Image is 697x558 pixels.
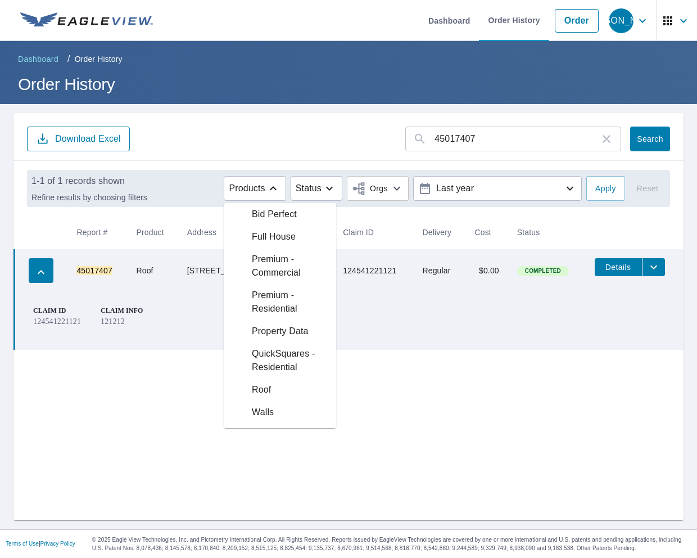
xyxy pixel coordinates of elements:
th: Address [178,216,286,249]
a: Privacy Policy [40,541,75,547]
td: Regular [413,249,465,292]
td: $0.00 [465,249,508,292]
p: 1-1 of 1 records shown [31,174,147,188]
div: [PERSON_NAME] [609,8,633,33]
span: Orgs [352,182,388,196]
button: Last year [413,176,582,201]
th: Delivery [413,216,465,249]
span: Apply [595,182,616,196]
button: filesDropdownBtn-45017407 [642,258,665,276]
div: Premium - Commercial [224,248,336,284]
td: 124541221121 [334,249,413,292]
p: 121212 [101,316,164,327]
a: Order [555,9,599,33]
th: Claim ID [334,216,413,249]
p: Bid Perfect [252,208,297,221]
div: Bid Perfect [224,203,336,226]
th: Cost [465,216,508,249]
p: Download Excel [55,133,121,145]
p: Claim ID [33,305,96,316]
p: Products [229,182,265,195]
span: Details [601,262,635,273]
div: Premium - Residential [224,284,336,320]
p: Claim Info [101,305,164,316]
div: Full House [224,226,336,248]
th: Status [508,216,586,249]
th: Product [127,216,178,249]
li: / [67,52,70,66]
a: Terms of Use [6,541,39,547]
h1: Order History [13,73,684,96]
input: Address, Report #, Claim ID, etc. [435,123,600,155]
div: [STREET_ADDRESS] [187,265,277,276]
nav: breadcrumb [13,50,684,68]
div: Roof [224,379,336,401]
div: Property Data [224,320,336,343]
p: Refine results by choosing filters [31,192,147,202]
p: | [6,541,75,547]
p: Roof [252,383,271,397]
p: Walls [252,406,274,419]
span: Dashboard [18,53,58,65]
th: Report # [67,216,127,249]
p: QuickSquares - Residential [252,347,327,374]
div: QuickSquares - Residential [224,343,336,379]
mark: 45017407 [76,266,112,275]
p: Last year [432,179,563,199]
span: Search [639,134,661,145]
td: Roof [127,249,178,292]
p: Premium - Commercial [252,253,327,280]
p: 124541221121 [33,316,96,327]
button: Status [291,176,342,201]
span: Completed [518,267,568,275]
button: Apply [586,176,625,201]
p: Order History [75,53,123,65]
p: Status [296,182,322,195]
p: © 2025 Eagle View Technologies, Inc. and Pictometry International Corp. All Rights Reserved. Repo... [92,535,691,552]
button: Orgs [347,176,409,201]
p: Full House [252,230,296,244]
p: Property Data [252,325,309,338]
img: EV Logo [20,12,153,29]
button: Search [630,127,670,151]
button: Download Excel [27,127,130,151]
div: Walls [224,401,336,424]
button: detailsBtn-45017407 [595,258,642,276]
a: Dashboard [13,50,63,68]
p: Premium - Residential [252,289,327,316]
button: Products [224,176,286,201]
